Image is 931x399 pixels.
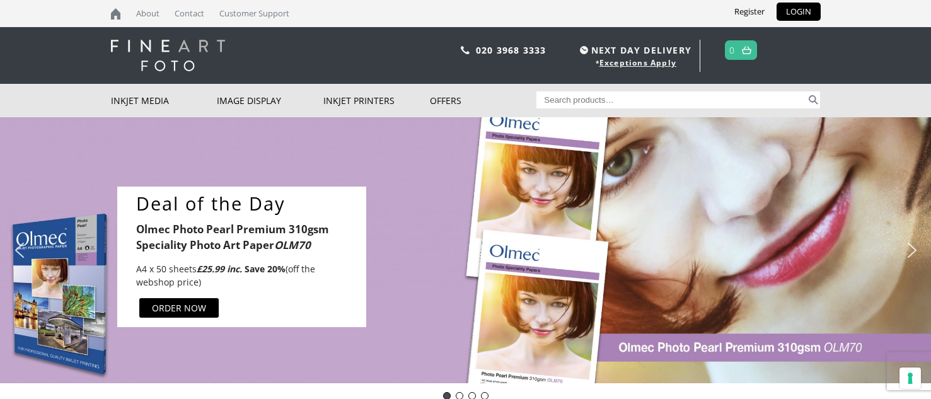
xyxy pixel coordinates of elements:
[111,84,217,117] a: Inkjet Media
[599,57,676,68] a: Exceptions Apply
[117,187,366,327] div: Deal of the DayOlmec Photo Pearl Premium 310gsm Speciality Photo Art PaperOLM70 A4 x 50 sheets£25...
[274,238,311,252] i: OLM70
[197,263,242,275] i: £25.99 inc.
[217,84,323,117] a: Image Display
[806,91,821,108] button: Search
[899,367,921,389] button: Your consent preferences for tracking technologies
[577,43,691,57] span: NEXT DAY DELIVERY
[461,46,470,54] img: phone.svg
[323,84,430,117] a: Inkjet Printers
[111,40,225,71] img: logo-white.svg
[152,301,206,315] div: ORDER NOW
[136,262,344,289] p: A4 x 50 sheets (off the webshop price)
[777,3,821,21] a: LOGIN
[742,46,751,54] img: basket.svg
[536,91,806,108] input: Search products…
[725,3,774,21] a: Register
[729,41,735,59] a: 0
[136,221,329,252] b: Olmec Photo Pearl Premium 310gsm Speciality Photo Art Paper
[9,240,30,260] img: previous arrow
[245,263,286,275] b: Save 20%
[476,44,546,56] a: 020 3968 3333
[139,298,219,318] a: ORDER NOW
[580,46,588,54] img: time.svg
[136,193,357,215] a: Deal of the Day
[430,84,536,117] a: Offers
[902,240,922,260] img: next arrow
